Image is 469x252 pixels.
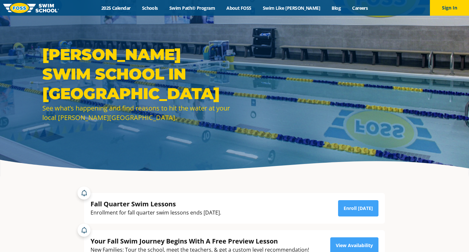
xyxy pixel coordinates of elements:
[95,5,136,11] a: 2025 Calendar
[221,5,257,11] a: About FOSS
[91,200,221,208] div: Fall Quarter Swim Lessons
[91,237,309,245] div: Your Fall Swim Journey Begins With A Free Preview Lesson
[326,5,347,11] a: Blog
[136,5,163,11] a: Schools
[347,5,374,11] a: Careers
[42,103,231,122] div: See what’s happening and find reasons to hit the water at your local [PERSON_NAME][GEOGRAPHIC_DATA].
[3,3,59,13] img: FOSS Swim School Logo
[42,45,231,103] h1: [PERSON_NAME] Swim School in [GEOGRAPHIC_DATA]
[257,5,326,11] a: Swim Like [PERSON_NAME]
[163,5,220,11] a: Swim Path® Program
[91,208,221,217] div: Enrollment for fall quarter swim lessons ends [DATE].
[338,200,378,216] a: Enroll [DATE]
